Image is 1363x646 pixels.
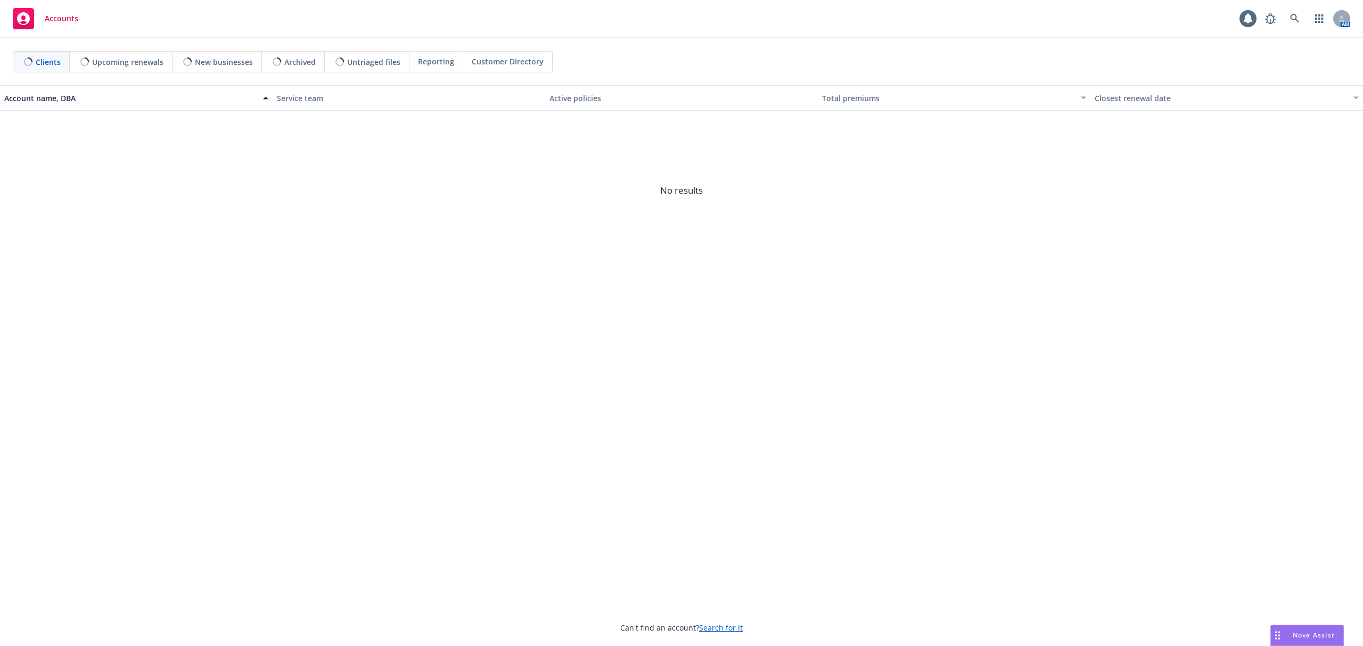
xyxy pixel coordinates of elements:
span: Clients [36,56,61,68]
span: Can't find an account? [620,622,743,633]
div: Total premiums [822,93,1074,104]
span: Reporting [418,56,454,67]
div: Active policies [549,93,814,104]
div: Closest renewal date [1095,93,1347,104]
span: Customer Directory [472,56,544,67]
div: Service team [277,93,541,104]
a: Search for it [699,623,743,633]
button: Total premiums [818,85,1090,111]
a: Switch app [1309,8,1330,29]
div: Account name, DBA [4,93,257,104]
span: Upcoming renewals [92,56,163,68]
span: Archived [284,56,316,68]
a: Report a Bug [1260,8,1281,29]
a: Accounts [9,4,83,34]
button: Service team [273,85,545,111]
span: Untriaged files [347,56,400,68]
button: Closest renewal date [1090,85,1363,111]
span: New businesses [195,56,253,68]
div: Drag to move [1271,625,1284,645]
span: Accounts [45,14,78,23]
a: Search [1284,8,1305,29]
button: Nova Assist [1270,625,1344,646]
span: Nova Assist [1293,631,1335,640]
button: Active policies [545,85,818,111]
